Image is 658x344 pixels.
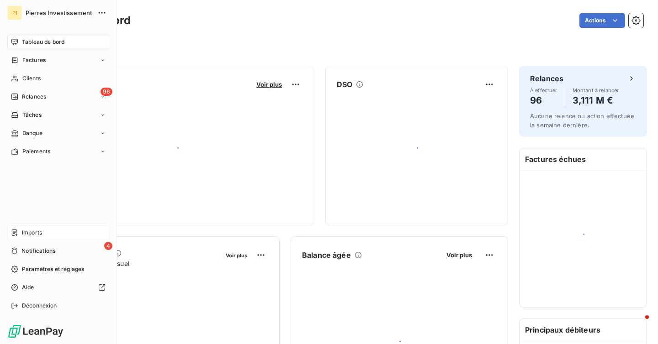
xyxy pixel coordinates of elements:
[256,81,282,88] span: Voir plus
[530,112,634,129] span: Aucune relance ou action effectuée la semaine dernière.
[337,79,352,90] h6: DSO
[22,38,64,46] span: Tableau de bord
[520,319,647,341] h6: Principaux débiteurs
[104,242,112,250] span: 4
[302,250,351,261] h6: Balance âgée
[22,283,34,292] span: Aide
[26,9,92,16] span: Pierres Investissement
[520,148,647,170] h6: Factures échues
[627,313,649,335] iframe: Intercom live chat
[21,247,55,255] span: Notifications
[22,56,46,64] span: Factures
[223,251,250,259] button: Voir plus
[22,265,84,273] span: Paramètres et réglages
[22,93,46,101] span: Relances
[530,88,557,93] span: À effectuer
[530,73,563,84] h6: Relances
[7,5,22,20] div: PI
[22,74,41,83] span: Clients
[52,259,219,268] span: Chiffre d'affaires mensuel
[446,251,472,259] span: Voir plus
[22,129,42,137] span: Banque
[7,324,64,339] img: Logo LeanPay
[226,252,247,259] span: Voir plus
[101,88,112,96] span: 96
[22,147,50,156] span: Paiements
[530,93,557,108] h4: 96
[22,302,57,310] span: Déconnexion
[254,80,285,89] button: Voir plus
[573,93,619,108] h4: 3,111 M €
[579,13,625,28] button: Actions
[573,88,619,93] span: Montant à relancer
[7,280,109,295] a: Aide
[444,251,475,259] button: Voir plus
[22,111,42,119] span: Tâches
[22,229,42,237] span: Imports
